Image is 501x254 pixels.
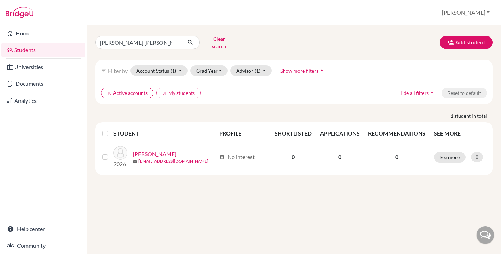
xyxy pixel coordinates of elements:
button: clearActive accounts [101,88,153,98]
th: SEE MORE [430,125,490,142]
i: arrow_drop_up [318,67,325,74]
i: arrow_drop_up [429,89,436,96]
div: No interest [219,153,255,161]
strong: 1 [451,112,454,120]
button: clearMy students [156,88,201,98]
button: Show more filtersarrow_drop_up [275,65,331,76]
th: STUDENT [113,125,215,142]
a: [PERSON_NAME] [133,150,176,158]
p: 2026 [113,160,127,168]
button: Advisor(1) [230,65,272,76]
td: 0 [270,142,316,172]
span: student in total [454,112,493,120]
a: [EMAIL_ADDRESS][DOMAIN_NAME] [138,158,208,164]
span: mail [133,159,137,164]
p: 0 [368,153,426,161]
img: Mendonca, Maria Julia [113,146,127,160]
a: Help center [1,222,85,236]
th: PROFILE [215,125,270,142]
i: clear [107,91,112,96]
span: Filter by [108,67,128,74]
th: SHORTLISTED [270,125,316,142]
i: filter_list [101,68,106,73]
span: account_circle [219,154,225,160]
i: clear [162,91,167,96]
a: Documents [1,77,85,91]
a: Students [1,43,85,57]
button: Account Status(1) [130,65,188,76]
button: Grad Year [190,65,228,76]
button: Reset to default [442,88,487,98]
button: [PERSON_NAME] [439,6,493,19]
span: Show more filters [280,68,318,74]
button: Hide all filtersarrow_drop_up [392,88,442,98]
button: See more [434,152,466,163]
a: Analytics [1,94,85,108]
img: Bridge-U [6,7,33,18]
span: Help [16,5,30,11]
span: (1) [255,68,260,74]
a: Home [1,26,85,40]
span: Hide all filters [398,90,429,96]
th: RECOMMENDATIONS [364,125,430,142]
button: Clear search [200,33,238,51]
input: Find student by name... [95,36,182,49]
a: Community [1,239,85,253]
th: APPLICATIONS [316,125,364,142]
a: Universities [1,60,85,74]
button: Add student [440,36,493,49]
td: 0 [316,142,364,172]
span: (1) [170,68,176,74]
